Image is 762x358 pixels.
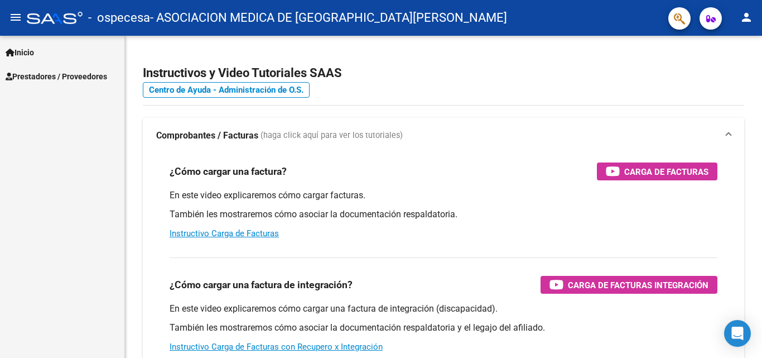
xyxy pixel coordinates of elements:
p: En este video explicaremos cómo cargar facturas. [170,189,717,202]
h2: Instructivos y Video Tutoriales SAAS [143,63,744,84]
span: Inicio [6,46,34,59]
h3: ¿Cómo cargar una factura de integración? [170,277,353,293]
mat-expansion-panel-header: Comprobantes / Facturas (haga click aquí para ver los tutoriales) [143,118,744,154]
span: Carga de Facturas Integración [568,278,708,292]
p: En este video explicaremos cómo cargar una factura de integración (discapacidad). [170,303,717,315]
p: También les mostraremos cómo asociar la documentación respaldatoria. [170,208,717,221]
a: Instructivo Carga de Facturas con Recupero x Integración [170,342,383,352]
span: - ASOCIACION MEDICA DE [GEOGRAPHIC_DATA][PERSON_NAME] [150,6,507,30]
a: Instructivo Carga de Facturas [170,228,279,238]
button: Carga de Facturas Integración [541,276,717,294]
span: - ospecesa [88,6,150,30]
mat-icon: person [740,11,753,24]
mat-icon: menu [9,11,22,24]
strong: Comprobantes / Facturas [156,130,258,142]
p: También les mostraremos cómo asociar la documentación respaldatoria y el legajo del afiliado. [170,322,717,334]
h3: ¿Cómo cargar una factura? [170,164,287,179]
span: Carga de Facturas [624,165,708,179]
span: (haga click aquí para ver los tutoriales) [261,130,403,142]
a: Centro de Ayuda - Administración de O.S. [143,82,310,98]
div: Open Intercom Messenger [724,320,751,347]
button: Carga de Facturas [597,163,717,180]
span: Prestadores / Proveedores [6,70,107,83]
